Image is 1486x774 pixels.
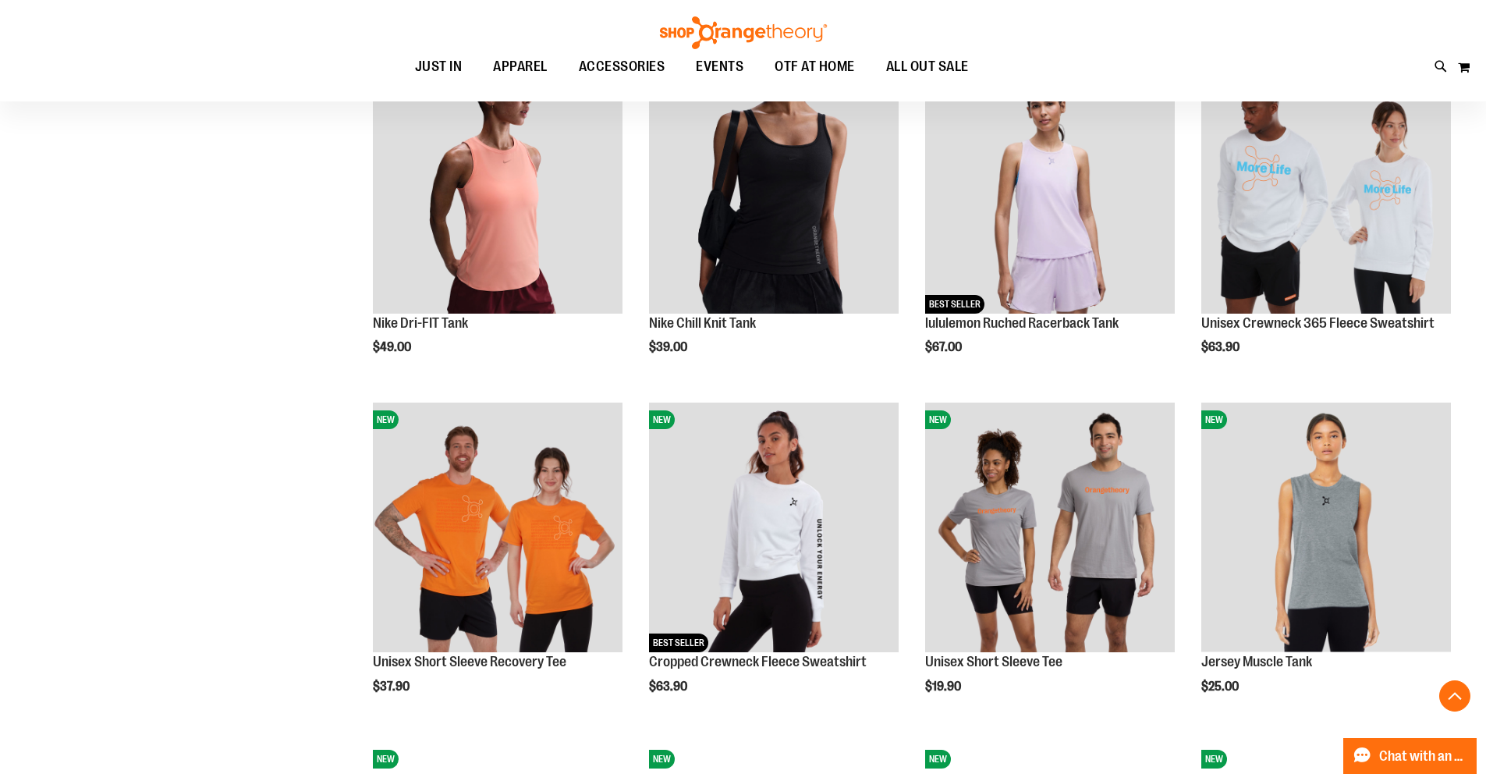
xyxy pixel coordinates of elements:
[649,680,690,694] span: $63.90
[925,403,1175,655] a: Unisex Short Sleeve TeeNEW
[373,340,413,354] span: $49.00
[886,49,969,84] span: ALL OUT SALE
[1379,749,1467,764] span: Chat with an Expert
[1201,750,1227,769] span: NEW
[925,403,1175,652] img: Unisex Short Sleeve Tee
[775,49,855,84] span: OTF AT HOME
[658,16,829,49] img: Shop Orangetheory
[1439,680,1470,712] button: Back To Top
[925,750,951,769] span: NEW
[917,395,1183,733] div: product
[365,395,630,733] div: product
[649,410,675,429] span: NEW
[649,315,756,331] a: Nike Chill Knit Tank
[925,295,984,314] span: BEST SELLER
[1201,64,1451,316] a: Unisex Crewneck 365 Fleece SweatshirtNEW
[373,64,622,316] a: Nike Dri-FIT TankNEW
[649,403,899,652] img: Cropped Crewneck Fleece Sweatshirt
[373,315,468,331] a: Nike Dri-FIT Tank
[641,56,906,395] div: product
[1201,64,1451,314] img: Unisex Crewneck 365 Fleece Sweatshirt
[649,64,899,314] img: Nike Chill Knit Tank
[1201,654,1312,669] a: Jersey Muscle Tank
[1343,738,1477,774] button: Chat with an Expert
[925,410,951,429] span: NEW
[373,750,399,769] span: NEW
[373,410,399,429] span: NEW
[925,315,1119,331] a: lululemon Ruched Racerback Tank
[649,634,708,652] span: BEST SELLER
[373,64,622,314] img: Nike Dri-FIT Tank
[925,340,964,354] span: $67.00
[925,654,1062,669] a: Unisex Short Sleeve Tee
[917,56,1183,395] div: product
[373,654,566,669] a: Unisex Short Sleeve Recovery Tee
[649,403,899,655] a: Cropped Crewneck Fleece SweatshirtNEWBEST SELLER
[641,395,906,733] div: product
[649,750,675,769] span: NEW
[649,654,867,669] a: Cropped Crewneck Fleece Sweatshirt
[1193,56,1459,395] div: product
[649,340,690,354] span: $39.00
[1201,340,1242,354] span: $63.90
[579,49,665,84] span: ACCESSORIES
[1201,403,1451,652] img: Jersey Muscle Tank
[365,56,630,395] div: product
[1201,680,1241,694] span: $25.00
[1201,403,1451,655] a: Jersey Muscle TankNEW
[925,64,1175,314] img: lululemon Ruched Racerback Tank
[415,49,463,84] span: JUST IN
[493,49,548,84] span: APPAREL
[1201,410,1227,429] span: NEW
[373,680,412,694] span: $37.90
[1201,315,1435,331] a: Unisex Crewneck 365 Fleece Sweatshirt
[925,680,963,694] span: $19.90
[373,403,622,655] a: Unisex Short Sleeve Recovery TeeNEW
[925,64,1175,316] a: lululemon Ruched Racerback TankNEWBEST SELLER
[1193,395,1459,733] div: product
[373,403,622,652] img: Unisex Short Sleeve Recovery Tee
[649,64,899,316] a: Nike Chill Knit TankNEW
[696,49,743,84] span: EVENTS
